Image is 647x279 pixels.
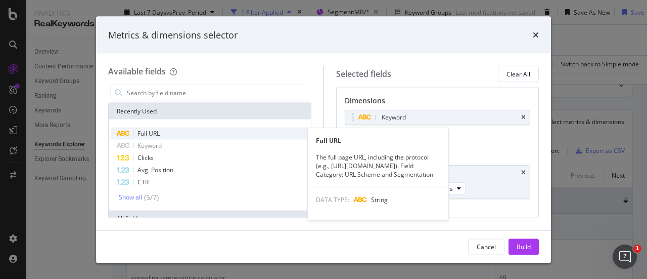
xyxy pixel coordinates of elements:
div: Selected fields [336,68,391,79]
iframe: Intercom live chat [613,245,637,269]
span: Avg. Position [137,166,173,174]
span: String [371,195,388,204]
div: Keyword [382,112,406,123]
input: Search by field name [126,85,309,100]
span: 1 [633,245,641,253]
div: Available fields [108,66,166,77]
div: Metrics & dimensions selector [108,28,238,42]
div: Keywordtimes [345,110,531,125]
span: CTR [137,178,149,186]
div: Full URL [308,136,448,144]
div: Build [517,242,531,251]
div: Recently Used [109,103,311,119]
div: modal [96,16,551,263]
div: All fields [109,211,311,227]
span: Clicks [137,153,154,162]
div: ( 5 / 7 ) [142,192,159,203]
div: Show all [119,194,142,201]
button: Clear All [498,66,539,82]
div: Dimensions [345,96,531,110]
span: Full URL [137,129,160,138]
div: times [533,28,539,42]
button: Build [509,238,539,255]
div: times [521,114,526,121]
div: times [521,170,526,176]
div: Cancel [477,242,496,251]
button: Cancel [468,238,504,255]
div: Clear All [506,69,530,78]
span: DATA TYPE: [316,195,349,204]
div: The full page URL, including the protocol (e.g., [URL][DOMAIN_NAME]). Field Category: URL Scheme ... [308,152,448,178]
span: Keyword [137,141,162,150]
